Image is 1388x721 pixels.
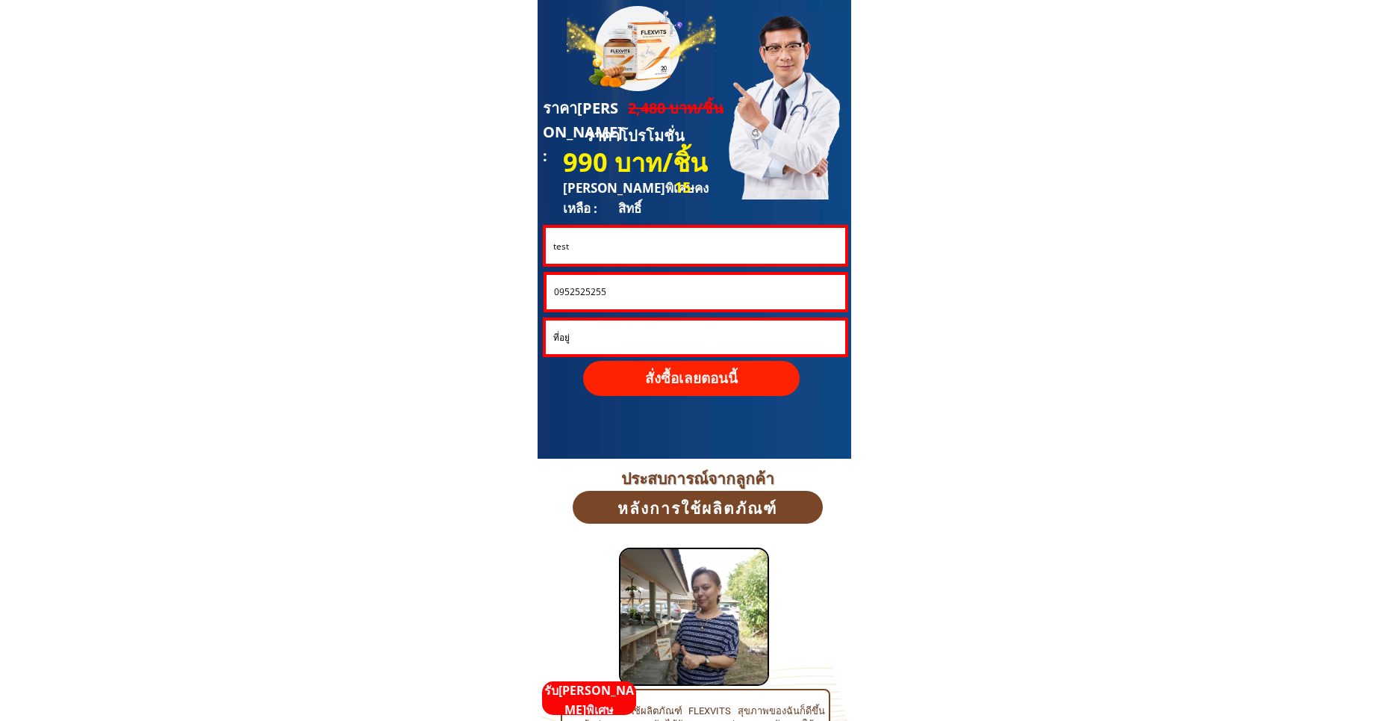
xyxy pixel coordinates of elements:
[543,96,628,168] h3: ราคา[PERSON_NAME] :
[550,228,841,264] input: ชื่อ-นามสกุล
[585,124,697,148] h3: ราคาโปรโมชั่น
[674,176,704,199] h3: 15
[581,495,814,520] h3: หลังการใช้ผลิตภัณฑ์
[583,361,800,396] p: สั่งซื้อเลยตอนนี้
[563,178,729,218] h3: [PERSON_NAME]พิเศษคงเหลือ : สิทธิ์
[550,275,841,309] input: หมายเลขโทรศัพท์
[546,466,850,488] h3: ประสบการณ์จากลูกค้า
[563,141,713,182] h3: 990 บาท/ชิ้น
[550,321,841,354] input: ที่อยู่
[542,681,636,720] p: รับ[PERSON_NAME]พิเศษ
